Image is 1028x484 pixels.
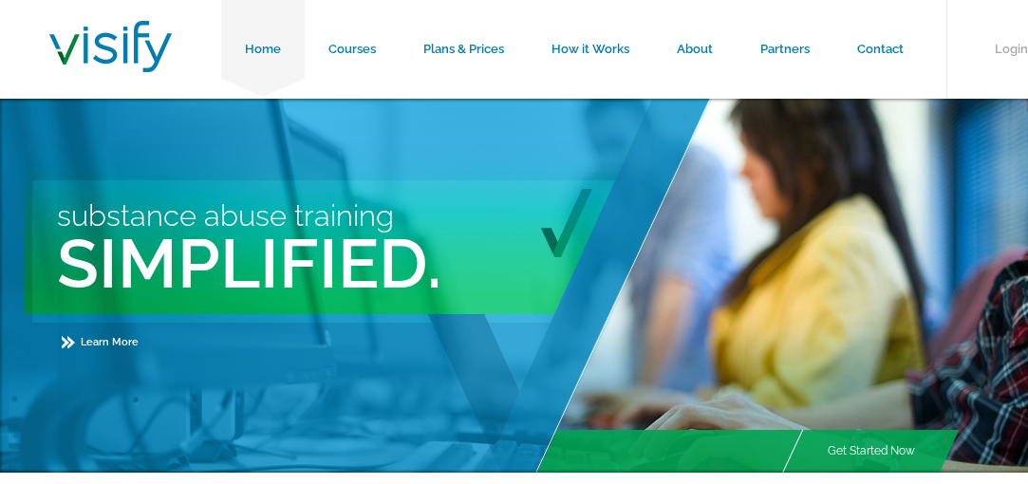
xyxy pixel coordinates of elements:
[57,223,716,304] h2: Simplified.
[49,21,172,72] img: Visify Training
[62,336,139,348] a: Learn More
[49,50,172,78] a: Visify Training
[57,198,716,233] h3: Substance Abuse Training
[804,430,939,473] a: Get Started Now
